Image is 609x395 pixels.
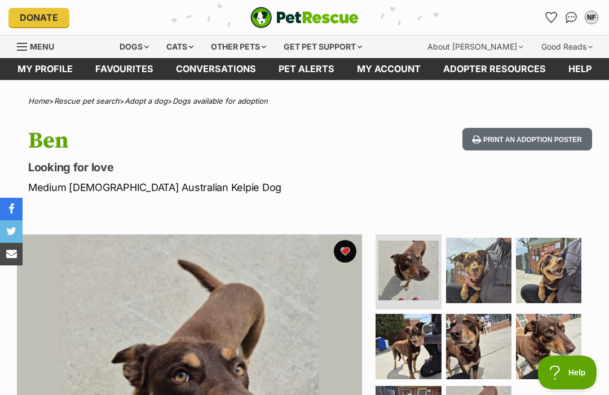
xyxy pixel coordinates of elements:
[158,35,201,58] div: Cats
[28,128,373,154] h1: Ben
[446,238,511,303] img: Photo of Ben
[376,314,441,379] img: Photo of Ben
[378,241,438,300] img: Photo of Ben
[8,8,69,27] a: Donate
[1,1,10,10] img: consumer-privacy-logo.png
[533,35,601,58] div: Good Reads
[334,240,356,263] button: favourite
[566,12,577,23] img: chat-41dd97257d64d25036548639549fe6c8038ab92f7586957e7f3b1b290dea8141.svg
[346,58,432,80] a: My account
[173,96,268,105] a: Dogs available for adoption
[203,35,274,58] div: Other pets
[250,7,359,28] a: PetRescue
[30,42,54,51] span: Menu
[276,35,370,58] div: Get pet support
[542,8,601,26] ul: Account quick links
[165,58,267,80] a: conversations
[112,35,157,58] div: Dogs
[446,314,511,379] img: Photo of Ben
[28,159,373,175] p: Looking for love
[542,8,560,26] a: Favourites
[586,12,597,23] div: NF
[562,8,580,26] a: Conversations
[28,96,49,105] a: Home
[84,58,165,80] a: Favourites
[557,58,603,80] a: Help
[6,58,84,80] a: My profile
[462,128,592,151] button: Print an adoption poster
[125,96,167,105] a: Adopt a dog
[54,96,120,105] a: Rescue pet search
[420,35,531,58] div: About [PERSON_NAME]
[267,58,346,80] a: Pet alerts
[516,238,581,303] img: Photo of Ben
[538,356,598,389] iframe: Help Scout Beacon - Open
[432,58,557,80] a: Adopter resources
[28,180,373,195] p: Medium [DEMOGRAPHIC_DATA] Australian Kelpie Dog
[250,7,359,28] img: logo-e224e6f780fb5917bec1dbf3a21bbac754714ae5b6737aabdf751b685950b380.svg
[582,8,601,26] button: My account
[17,35,62,56] a: Menu
[516,314,581,379] img: Photo of Ben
